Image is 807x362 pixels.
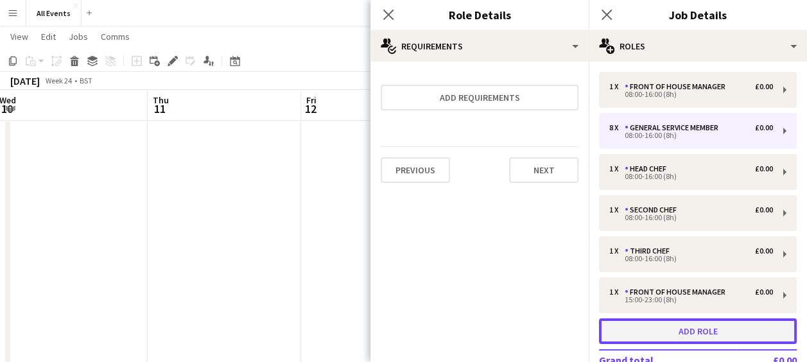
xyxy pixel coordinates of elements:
[609,173,773,180] div: 08:00-16:00 (8h)
[599,318,797,344] button: Add role
[609,255,773,262] div: 08:00-16:00 (8h)
[609,123,625,132] div: 8 x
[609,288,625,297] div: 1 x
[589,31,807,62] div: Roles
[36,28,61,45] a: Edit
[101,31,130,42] span: Comms
[625,164,672,173] div: Head Chef
[5,28,33,45] a: View
[755,123,773,132] div: £0.00
[625,205,682,214] div: Second Chef
[625,288,731,297] div: Front of House Manager
[42,76,74,85] span: Week 24
[625,123,724,132] div: General service member
[609,205,625,214] div: 1 x
[370,6,589,23] h3: Role Details
[69,31,88,42] span: Jobs
[625,82,731,91] div: Front of House Manager
[306,94,317,106] span: Fri
[10,74,40,87] div: [DATE]
[755,82,773,91] div: £0.00
[153,94,169,106] span: Thu
[509,157,578,183] button: Next
[151,101,169,116] span: 11
[41,31,56,42] span: Edit
[755,288,773,297] div: £0.00
[80,76,92,85] div: BST
[755,164,773,173] div: £0.00
[609,214,773,221] div: 08:00-16:00 (8h)
[609,246,625,255] div: 1 x
[10,31,28,42] span: View
[625,246,675,255] div: Third Chef
[370,31,589,62] div: Requirements
[609,82,625,91] div: 1 x
[755,246,773,255] div: £0.00
[755,205,773,214] div: £0.00
[381,85,578,110] button: Add requirements
[96,28,135,45] a: Comms
[609,164,625,173] div: 1 x
[381,157,450,183] button: Previous
[26,1,82,26] button: All Events
[304,101,317,116] span: 12
[64,28,93,45] a: Jobs
[609,132,773,139] div: 08:00-16:00 (8h)
[609,297,773,303] div: 15:00-23:00 (8h)
[609,91,773,98] div: 08:00-16:00 (8h)
[589,6,807,23] h3: Job Details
